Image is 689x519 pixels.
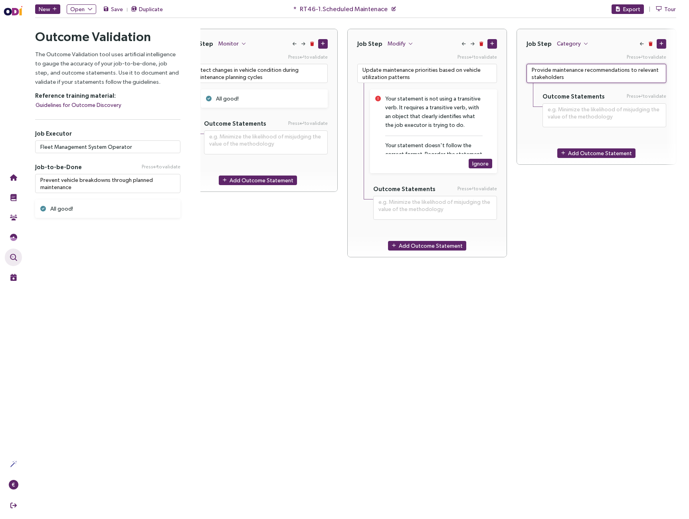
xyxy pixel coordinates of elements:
button: Actions [5,455,22,473]
button: Delete Job Step [309,41,315,47]
span: Category [557,39,581,48]
button: Outcome Validation [5,249,22,266]
button: Community [5,209,22,226]
button: Delete Job Step [648,41,653,47]
button: Move Left [292,41,297,47]
button: Add Outcome Statement [388,241,466,251]
div: All good! [50,204,166,213]
span: Add Outcome Statement [568,149,632,158]
textarea: Press Enter to validate [357,64,497,83]
button: Home [5,169,22,186]
button: Add Outcome Statement [557,148,636,158]
textarea: Press Enter to validate [204,130,328,154]
button: Modify [387,39,413,48]
button: Tour [656,4,676,14]
span: Press to validate [142,163,180,171]
textarea: Press Enter to validate [542,103,666,127]
button: Add Outcome Statement [219,176,297,185]
h4: Job Step [188,40,213,47]
h5: Outcome Statements [373,185,436,193]
h2: Outcome Validation [35,29,180,45]
span: Ignore [472,159,489,168]
span: Job-to-be-Done [35,163,82,171]
h4: Job Step [357,40,382,47]
button: Live Events [5,268,22,286]
span: Press to validate [627,93,666,100]
button: Move Right [301,41,306,47]
img: JTBD Needs Framework [10,234,17,241]
button: New [35,4,60,14]
p: The Outcome Validation tool uses artificial intelligence to gauge the accuracy of your job-to-be-... [35,49,180,86]
button: Move Left [639,41,645,47]
span: Open [70,5,85,14]
span: € [12,480,15,489]
textarea: Press Enter to validate [527,64,666,83]
span: Monitor [218,39,239,48]
span: New [39,5,50,14]
img: Training [10,194,17,201]
span: Guidelines for Outcome Discovery [36,101,121,109]
button: Monitor [218,39,246,48]
h5: Outcome Statements [204,120,266,127]
h4: Job Step [527,40,552,47]
button: Move Right [470,41,475,47]
span: RT46-1.Scheduled Maintenace [300,4,388,14]
button: Sign Out [5,497,22,514]
span: Tour [664,5,676,14]
button: Save [103,4,123,14]
button: Training [5,189,22,206]
button: Category [556,39,588,48]
img: Live Events [10,274,17,281]
textarea: Press Enter to validate [373,196,497,220]
span: Modify [388,39,406,48]
img: Community [10,214,17,221]
span: Export [623,5,640,14]
div: Your statement doesn't follow the correct format. Reorder the statement like "[transitive verb]+[... [385,141,483,176]
input: e.g. Innovators [35,140,180,153]
button: Move Left [461,41,467,47]
button: Ignore [469,159,492,168]
img: Outcome Validation [10,254,17,261]
h5: Job Executor [35,130,180,137]
span: Press to validate [288,120,328,127]
textarea: Press Enter to validate [188,64,328,83]
h5: Outcome Statements [542,93,605,100]
div: All good! [216,94,313,103]
span: Press to validate [457,185,497,193]
textarea: Press Enter to validate [35,174,180,193]
strong: Reference training material: [35,92,116,99]
button: Guidelines for Outcome Discovery [35,100,122,110]
img: Actions [10,460,17,468]
button: Rename study [391,3,396,16]
span: Add Outcome Statement [230,176,293,185]
button: Open [67,4,96,14]
span: Save [111,5,123,14]
div: Your statement is not using a transitive verb. It requires a transitive verb, with an object that... [385,94,483,129]
button: Duplicate [131,4,163,14]
button: € [5,476,22,493]
button: Export [612,4,644,14]
button: Needs Framework [5,229,22,246]
span: Add Outcome Statement [399,241,463,250]
button: Delete Job Step [479,41,484,47]
span: Duplicate [139,5,163,14]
